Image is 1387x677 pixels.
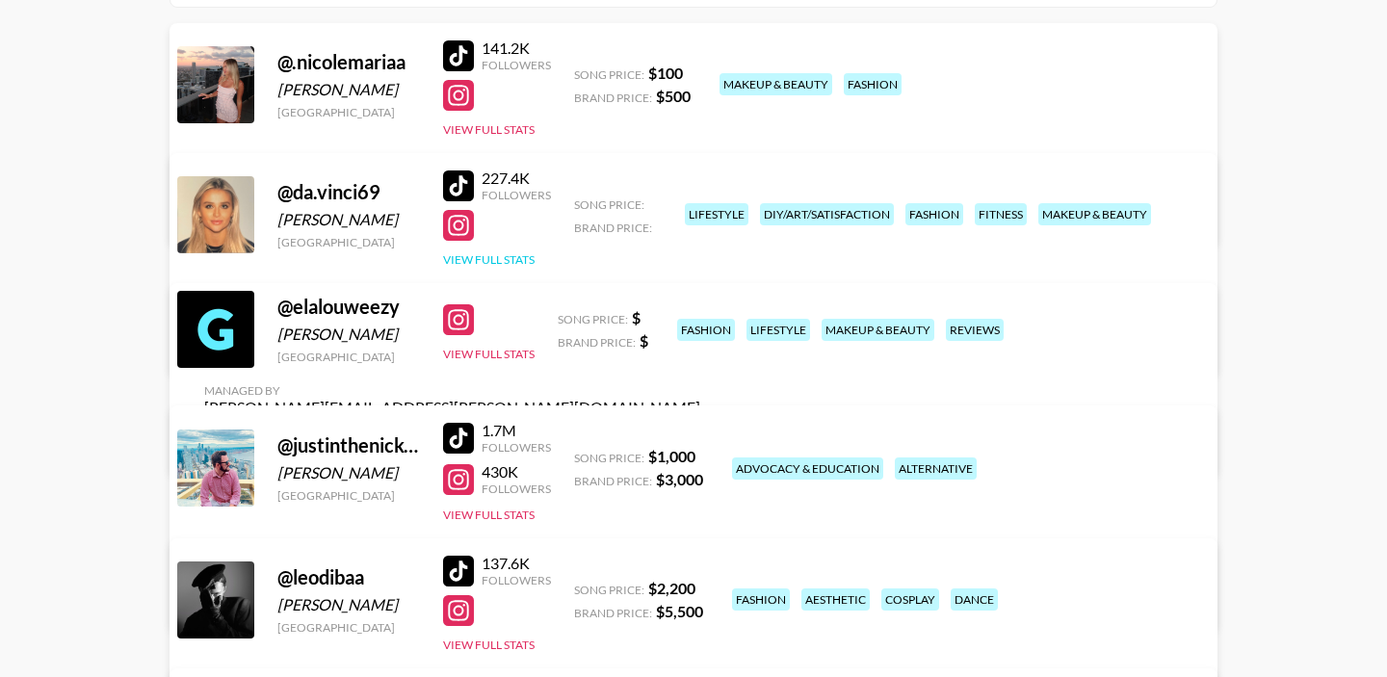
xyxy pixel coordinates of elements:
div: 1.7M [482,421,551,440]
div: aesthetic [801,588,870,611]
div: 430K [482,462,551,482]
span: Song Price: [558,312,628,326]
div: fitness [975,203,1027,225]
button: View Full Stats [443,347,535,361]
span: Brand Price: [558,335,636,350]
div: [GEOGRAPHIC_DATA] [277,488,420,503]
div: Followers [482,58,551,72]
div: Managed By [204,383,700,398]
strong: $ 2,200 [648,579,695,597]
div: @ da.vinci69 [277,180,420,204]
div: Followers [482,440,551,455]
button: View Full Stats [443,122,535,137]
div: [GEOGRAPHIC_DATA] [277,620,420,635]
div: @ leodibaa [277,565,420,589]
div: makeup & beauty [822,319,934,341]
div: 137.6K [482,554,551,573]
div: Followers [482,573,551,587]
div: reviews [946,319,1004,341]
strong: $ [632,308,641,326]
div: dance [951,588,998,611]
div: Followers [482,482,551,496]
div: [GEOGRAPHIC_DATA] [277,235,420,249]
strong: $ 5,500 [656,602,703,620]
span: Brand Price: [574,606,652,620]
div: [PERSON_NAME] [277,595,420,614]
div: diy/art/satisfaction [760,203,894,225]
div: [PERSON_NAME] [277,463,420,482]
span: Song Price: [574,197,644,212]
div: [GEOGRAPHIC_DATA] [277,105,420,119]
div: 227.4K [482,169,551,188]
span: Brand Price: [574,221,652,235]
span: Song Price: [574,451,644,465]
span: Brand Price: [574,91,652,105]
div: makeup & beauty [720,73,832,95]
div: [PERSON_NAME] [277,210,420,229]
strong: $ 3,000 [656,470,703,488]
div: [PERSON_NAME] [277,80,420,99]
div: makeup & beauty [1038,203,1151,225]
div: fashion [732,588,790,611]
div: fashion [677,319,735,341]
div: advocacy & education [732,457,883,480]
button: View Full Stats [443,508,535,522]
div: @ .nicolemariaa [277,50,420,74]
span: Song Price: [574,67,644,82]
div: lifestyle [685,203,748,225]
strong: $ 100 [648,64,683,82]
div: cosplay [881,588,939,611]
div: Followers [482,188,551,202]
strong: $ 500 [656,87,691,105]
div: fashion [844,73,902,95]
div: [GEOGRAPHIC_DATA] [277,350,420,364]
div: [PERSON_NAME] [277,325,420,344]
div: fashion [905,203,963,225]
div: lifestyle [746,319,810,341]
div: 141.2K [482,39,551,58]
div: alternative [895,457,977,480]
button: View Full Stats [443,252,535,267]
div: [PERSON_NAME][EMAIL_ADDRESS][PERSON_NAME][DOMAIN_NAME] [204,398,700,417]
strong: $ [640,331,648,350]
strong: $ 1,000 [648,447,695,465]
span: Song Price: [574,583,644,597]
span: Brand Price: [574,474,652,488]
div: @ elalouweezy [277,295,420,319]
button: View Full Stats [443,638,535,652]
div: @ justinthenickofcrime [277,433,420,457]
